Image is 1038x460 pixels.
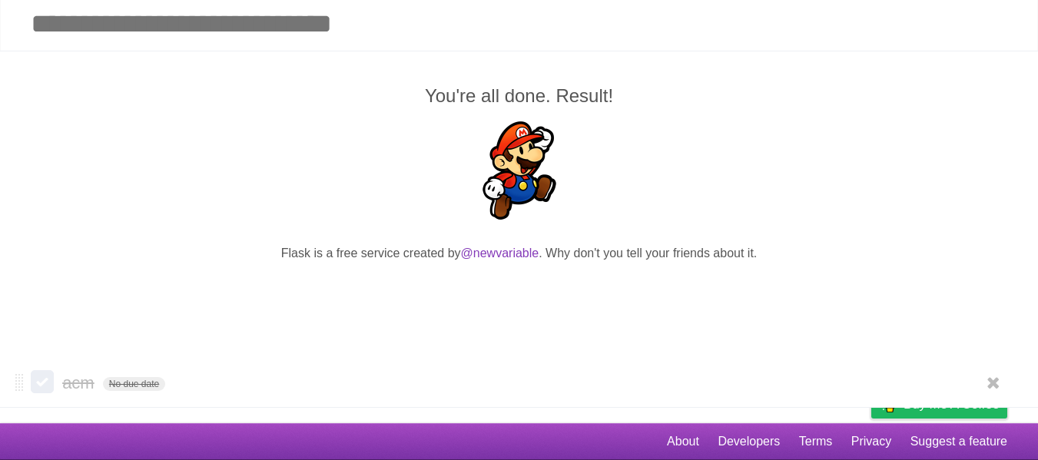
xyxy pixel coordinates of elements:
iframe: X Post Button [492,282,547,303]
a: Privacy [851,427,891,456]
a: About [667,427,699,456]
a: Developers [718,427,780,456]
span: No due date [103,377,165,391]
img: Super Mario [470,121,569,220]
a: Suggest a feature [910,427,1007,456]
label: Done [31,370,54,393]
span: acm [62,373,98,392]
h2: You're all done. Result! [31,82,1007,110]
a: @newvariable [461,247,539,260]
p: Flask is a free service created by . Why don't you tell your friends about it. [31,244,1007,263]
span: Buy me a coffee [904,391,1000,418]
a: Terms [799,427,833,456]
